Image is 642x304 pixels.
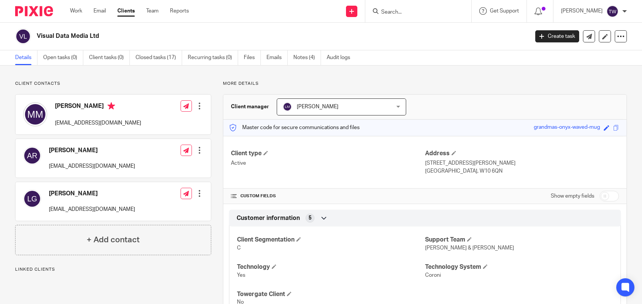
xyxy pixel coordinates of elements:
a: Team [146,7,159,15]
img: svg%3E [23,190,41,208]
a: Notes (4) [293,50,321,65]
h4: Technology System [425,263,613,271]
img: svg%3E [283,102,292,111]
h4: Support Team [425,236,613,244]
p: Master code for secure communications and files [229,124,360,131]
label: Show empty fields [551,192,594,200]
a: Details [15,50,37,65]
h4: Technology [237,263,425,271]
p: More details [223,81,627,87]
span: [PERSON_NAME] & [PERSON_NAME] [425,245,514,251]
p: [EMAIL_ADDRESS][DOMAIN_NAME] [49,206,135,213]
a: Reports [170,7,189,15]
p: [GEOGRAPHIC_DATA], W10 6QN [425,167,619,175]
img: svg%3E [23,147,41,165]
h2: Visual Data Media Ltd [37,32,427,40]
p: [PERSON_NAME] [561,7,603,15]
a: Create task [535,30,579,42]
span: Get Support [490,8,519,14]
h4: [PERSON_NAME] [49,190,135,198]
p: [EMAIL_ADDRESS][DOMAIN_NAME] [49,162,135,170]
span: Customer information [237,214,300,222]
h4: CUSTOM FIELDS [231,193,425,199]
span: C [237,245,241,251]
p: Active [231,159,425,167]
h3: Client manager [231,103,269,111]
span: Yes [237,273,245,278]
i: Primary [108,102,115,110]
a: Clients [117,7,135,15]
h4: Towergate Client [237,290,425,298]
p: Linked clients [15,267,211,273]
h4: Address [425,150,619,157]
a: Email [93,7,106,15]
a: Files [244,50,261,65]
img: Pixie [15,6,53,16]
a: Work [70,7,82,15]
h4: [PERSON_NAME] [55,102,141,112]
a: Client tasks (0) [89,50,130,65]
h4: + Add contact [87,234,140,246]
input: Search [380,9,449,16]
img: svg%3E [606,5,619,17]
div: grandmas-onyx-waved-mug [534,123,600,132]
p: Client contacts [15,81,211,87]
a: Closed tasks (17) [136,50,182,65]
a: Audit logs [327,50,356,65]
span: 5 [309,214,312,222]
h4: Client type [231,150,425,157]
a: Emails [266,50,288,65]
a: Open tasks (0) [43,50,83,65]
h4: Client Segmentation [237,236,425,244]
a: Recurring tasks (0) [188,50,238,65]
img: svg%3E [23,102,47,126]
p: [EMAIL_ADDRESS][DOMAIN_NAME] [55,119,141,127]
span: Coroni [425,273,441,278]
span: [PERSON_NAME] [297,104,338,109]
img: svg%3E [15,28,31,44]
h4: [PERSON_NAME] [49,147,135,154]
p: [STREET_ADDRESS][PERSON_NAME] [425,159,619,167]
